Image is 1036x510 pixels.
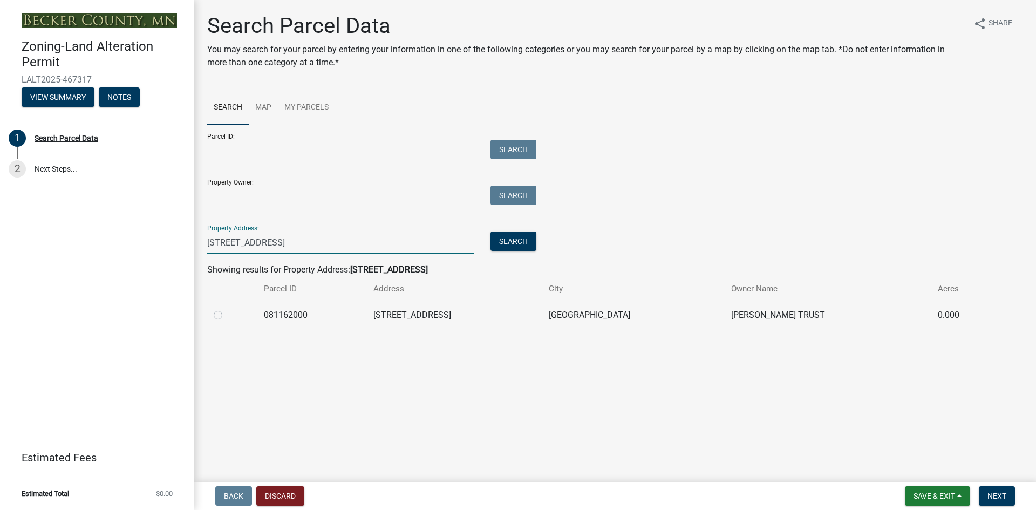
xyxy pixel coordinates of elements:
button: Search [490,140,536,159]
td: [STREET_ADDRESS] [367,302,542,328]
a: Estimated Fees [9,447,177,468]
span: Save & Exit [914,492,955,500]
strong: [STREET_ADDRESS] [350,264,428,275]
div: 2 [9,160,26,178]
button: Notes [99,87,140,107]
a: My Parcels [278,91,335,125]
h1: Search Parcel Data [207,13,965,39]
img: Becker County, Minnesota [22,13,177,28]
th: Owner Name [725,276,931,302]
a: Search [207,91,249,125]
button: Back [215,486,252,506]
i: share [973,17,986,30]
span: Back [224,492,243,500]
th: City [542,276,725,302]
button: shareShare [965,13,1021,34]
span: $0.00 [156,490,173,497]
td: 0.000 [931,302,998,328]
div: Showing results for Property Address: [207,263,1023,276]
p: You may search for your parcel by entering your information in one of the following categories or... [207,43,965,69]
span: LALT2025-467317 [22,74,173,85]
th: Acres [931,276,998,302]
td: [GEOGRAPHIC_DATA] [542,302,725,328]
button: View Summary [22,87,94,107]
span: Estimated Total [22,490,69,497]
button: Next [979,486,1015,506]
a: Map [249,91,278,125]
button: Search [490,186,536,205]
button: Save & Exit [905,486,970,506]
div: 1 [9,130,26,147]
span: Next [987,492,1006,500]
th: Address [367,276,542,302]
td: [PERSON_NAME] TRUST [725,302,931,328]
th: Parcel ID [257,276,367,302]
span: Share [989,17,1012,30]
td: 081162000 [257,302,367,328]
wm-modal-confirm: Summary [22,93,94,102]
div: Search Parcel Data [35,134,98,142]
button: Discard [256,486,304,506]
button: Search [490,232,536,251]
h4: Zoning-Land Alteration Permit [22,39,186,70]
wm-modal-confirm: Notes [99,93,140,102]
